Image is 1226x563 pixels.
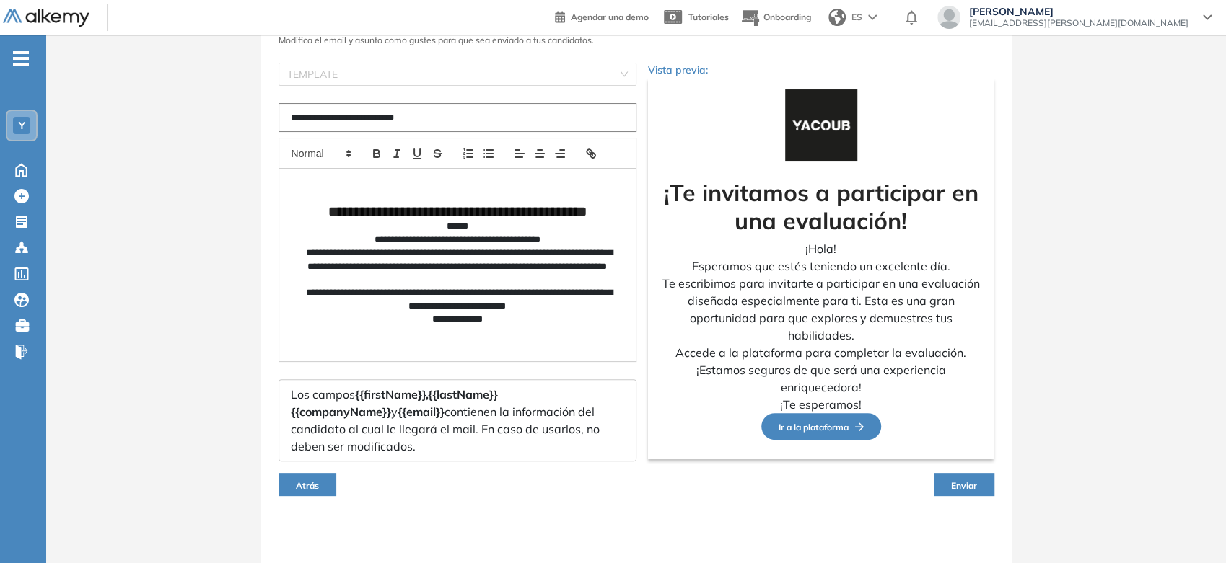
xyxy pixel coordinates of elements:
[779,422,864,433] span: Ir a la plataforma
[296,480,319,491] span: Atrás
[740,2,811,33] button: Onboarding
[664,178,978,234] strong: ¡Te invitamos a participar en una evaluación!
[19,120,25,131] span: Y
[1154,494,1226,563] div: Widget de chat
[828,9,846,26] img: world
[969,17,1188,29] span: [EMAIL_ADDRESS][PERSON_NAME][DOMAIN_NAME]
[555,7,649,25] a: Agendar una demo
[279,35,994,45] h3: Modifica el email y asunto como gustes para que sea enviado a tus candidatos.
[398,404,445,419] span: {{email}}
[279,473,336,496] button: Atrás
[571,12,649,22] span: Agendar una demo
[279,379,636,461] div: Los campos y contienen la información del candidato al cual le llegará el mail. En caso de usarlo...
[688,12,729,22] span: Tutoriales
[13,57,29,60] i: -
[851,11,862,24] span: ES
[660,344,983,396] p: Accede a la plataforma para completar la evaluación. ¡Estamos seguros de que será una experiencia...
[355,387,428,402] span: {{firstName}},
[934,473,994,496] button: Enviar
[3,9,89,27] img: Logo
[428,387,498,402] span: {{lastName}}
[660,240,983,257] p: ¡Hola!
[849,422,864,431] img: Flecha
[660,275,983,344] p: Te escribimos para invitarte a participar en una evaluación diseñada especialmente para ti. Esta ...
[648,63,994,78] p: Vista previa:
[951,480,977,491] span: Enviar
[1154,494,1226,563] iframe: Chat Widget
[660,257,983,275] p: Esperamos que estés teniendo un excelente día.
[969,6,1188,17] span: [PERSON_NAME]
[291,404,391,419] span: {{companyName}}
[763,12,811,22] span: Onboarding
[660,396,983,413] p: ¡Te esperamos!
[785,89,857,161] img: Logo de la compañía
[868,14,877,20] img: arrow
[761,413,881,440] button: Ir a la plataformaFlecha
